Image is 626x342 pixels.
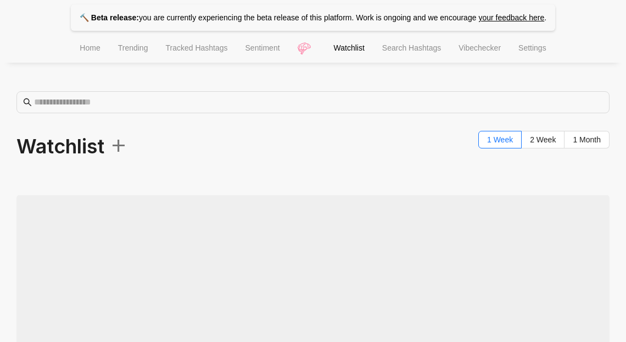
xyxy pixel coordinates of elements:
span: + [104,128,127,160]
span: Sentiment [245,43,280,52]
a: your feedback here [478,13,544,22]
span: Tracked Hashtags [165,43,227,52]
span: 1 Month [573,135,601,144]
span: Vibechecker [459,43,501,52]
span: Watchlist [16,131,127,162]
span: Home [80,43,100,52]
strong: 🔨 Beta release: [80,13,139,22]
span: Watchlist [334,43,365,52]
span: 1 Week [487,135,513,144]
span: 2 Week [530,135,556,144]
p: you are currently experiencing the beta release of this platform. Work is ongoing and we encourage . [71,4,555,31]
span: Settings [518,43,546,52]
span: search [23,98,32,107]
span: Search Hashtags [382,43,441,52]
span: Trending [118,43,148,52]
